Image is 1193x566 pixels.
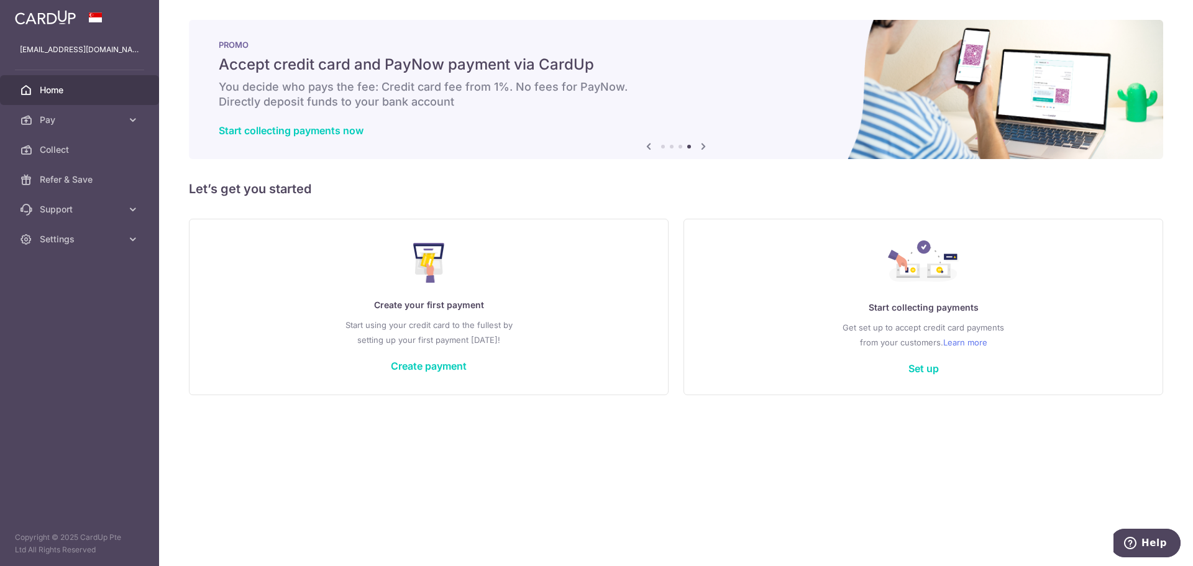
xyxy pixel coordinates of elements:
span: Pay [40,114,122,126]
span: Settings [40,233,122,245]
span: Support [40,203,122,216]
img: CardUp [15,10,76,25]
img: Make Payment [413,243,445,283]
a: Start collecting payments now [219,124,363,137]
p: Start collecting payments [709,300,1138,315]
span: Refer & Save [40,173,122,186]
span: Help [28,9,53,20]
p: [EMAIL_ADDRESS][DOMAIN_NAME] [20,43,139,56]
span: Collect [40,144,122,156]
a: Set up [908,362,939,375]
a: Learn more [943,335,987,350]
h5: Accept credit card and PayNow payment via CardUp [219,55,1133,75]
img: paynow Banner [189,20,1163,159]
h6: You decide who pays the fee: Credit card fee from 1%. No fees for PayNow. Directly deposit funds ... [219,80,1133,109]
p: Create your first payment [214,298,643,313]
span: Home [40,84,122,96]
a: Create payment [391,360,467,372]
iframe: Opens a widget where you can find more information [1113,529,1181,560]
p: Get set up to accept credit card payments from your customers. [709,320,1138,350]
h5: Let’s get you started [189,179,1163,199]
p: Start using your credit card to the fullest by setting up your first payment [DATE]! [214,317,643,347]
img: Collect Payment [888,240,959,285]
p: PROMO [219,40,1133,50]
